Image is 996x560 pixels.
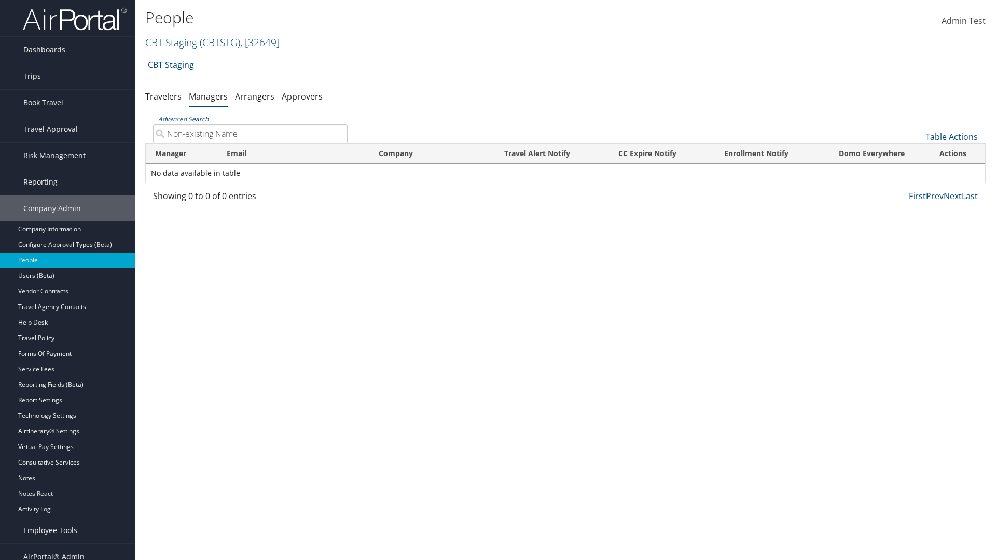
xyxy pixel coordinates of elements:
span: ( CBTSTG ) [200,35,240,49]
a: Arrangers [235,91,274,102]
a: Travelers [145,91,182,102]
th: Enrollment Notify: activate to sort column ascending [699,144,813,164]
a: Managers [189,91,228,102]
th: Travel Alert Notify: activate to sort column ascending [479,144,596,164]
th: Domo Everywhere [813,144,930,164]
h1: People [145,7,706,29]
a: Table Actions [925,131,978,143]
span: Book Travel [23,90,63,116]
span: Admin Test [942,15,986,26]
a: Approvers [282,91,323,102]
a: Prev [926,190,944,202]
a: Advanced Search [158,115,209,123]
a: Admin Test [942,5,986,37]
a: First [909,190,926,202]
th: Manager: activate to sort column descending [146,144,217,164]
img: airportal-logo.png [23,7,127,31]
input: Advanced Search [153,124,348,143]
span: Risk Management [23,143,86,169]
a: Next [944,190,962,202]
a: CBT Staging [148,54,194,75]
span: Travel Approval [23,116,78,142]
span: Reporting [23,169,58,195]
span: Dashboards [23,37,65,63]
span: Company Admin [23,195,81,221]
span: Trips [23,63,41,89]
th: Company: activate to sort column ascending [369,144,479,164]
th: Actions [930,144,985,164]
th: Email: activate to sort column ascending [217,144,369,164]
span: , [ 32649 ] [240,35,280,49]
a: Last [962,190,978,202]
td: No data available in table [146,164,985,183]
div: Showing 0 to 0 of 0 entries [153,190,348,207]
a: CBT Staging [145,35,280,49]
span: Employee Tools [23,517,77,543]
th: CC Expire Notify: activate to sort column ascending [596,144,699,164]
